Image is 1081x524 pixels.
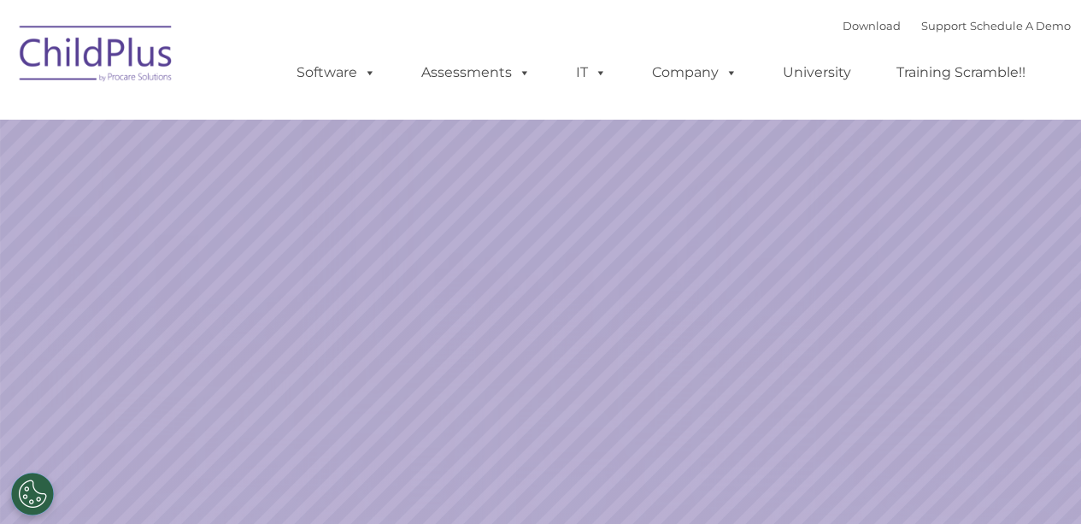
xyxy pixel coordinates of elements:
font: | [843,19,1071,32]
a: Company [635,56,755,90]
a: Training Scramble!! [879,56,1043,90]
button: Cookies Settings [11,473,54,515]
a: University [766,56,868,90]
img: ChildPlus by Procare Solutions [11,14,182,99]
a: Assessments [404,56,548,90]
a: Download [843,19,901,32]
a: Support [921,19,966,32]
a: Schedule A Demo [970,19,1071,32]
a: IT [559,56,624,90]
a: Software [279,56,393,90]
